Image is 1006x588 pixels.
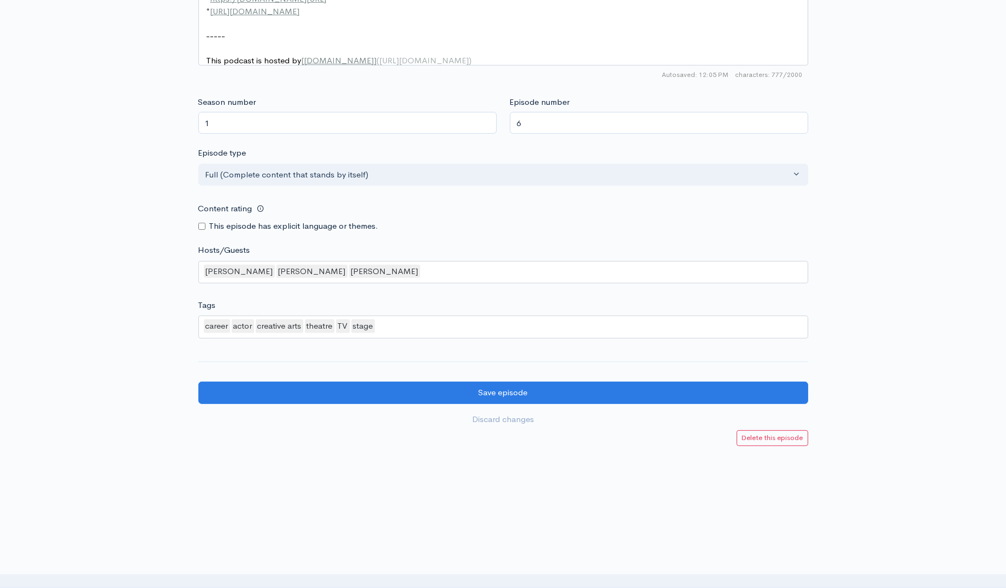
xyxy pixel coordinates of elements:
span: [ [302,55,304,66]
label: Season number [198,96,256,109]
span: [URL][DOMAIN_NAME] [210,6,300,16]
label: Episode number [510,96,570,109]
div: [PERSON_NAME] [204,265,275,278]
label: Tags [198,299,216,312]
input: Save episode [198,382,808,404]
span: ----- [207,31,226,41]
label: Episode type [198,147,246,159]
div: career [204,319,230,333]
span: ( [377,55,380,66]
span: 777/2000 [736,70,803,80]
button: Full (Complete content that stands by itself) [198,164,808,186]
small: Delete this episode [742,433,803,442]
div: TV [336,319,350,333]
span: [DOMAIN_NAME] [304,55,374,66]
span: Autosaved: 12:05 PM [662,70,729,80]
label: This episode has explicit language or themes. [209,220,379,233]
div: theatre [305,319,334,333]
a: Discard changes [198,408,808,431]
span: This podcast is hosted by [207,55,472,66]
label: Hosts/Guests [198,244,250,257]
div: [PERSON_NAME] [276,265,348,278]
div: actor [232,319,254,333]
span: ] [374,55,377,66]
input: Enter season number for this episode [198,112,497,134]
span: ) [469,55,472,66]
span: [URL][DOMAIN_NAME] [380,55,469,66]
a: Delete this episode [737,430,808,446]
input: Enter episode number [510,112,808,134]
div: [PERSON_NAME] [349,265,420,278]
label: Content rating [198,198,252,220]
div: creative arts [256,319,303,333]
div: Full (Complete content that stands by itself) [205,169,791,181]
div: stage [351,319,375,333]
